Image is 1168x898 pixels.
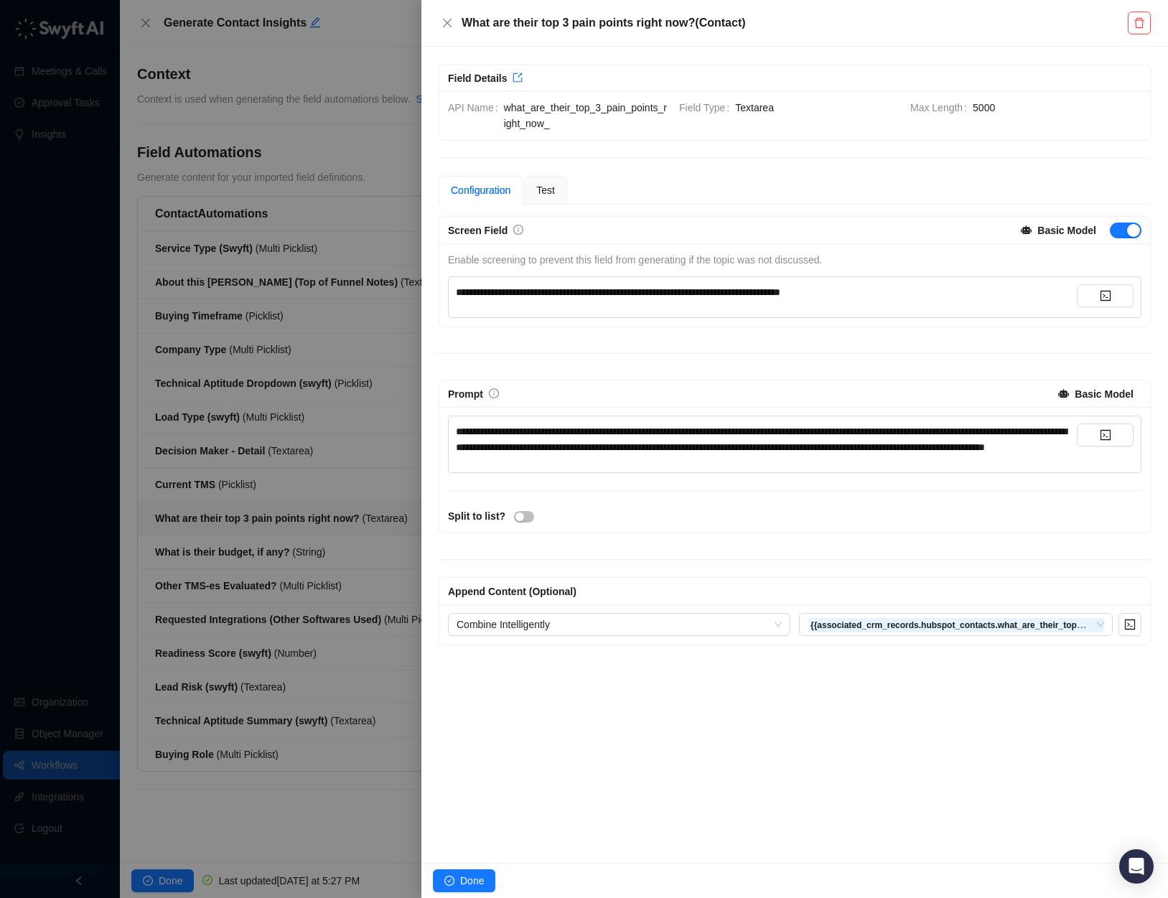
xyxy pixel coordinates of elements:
[1119,849,1154,884] div: Open Intercom Messenger
[448,388,483,400] span: Prompt
[536,184,555,196] span: Test
[448,225,508,236] span: Screen Field
[1075,388,1134,400] strong: Basic Model
[1134,17,1145,29] span: delete
[504,100,668,131] span: what_are_their_top_3_pain_points_right_now_
[457,614,782,635] span: Combine Intelligently
[433,869,495,892] button: Done
[973,100,1141,116] span: 5000
[513,225,523,236] a: info-circle
[513,225,523,235] span: info-circle
[439,14,456,32] button: Close
[444,876,454,886] span: check-circle
[448,584,1141,599] div: Append Content (Optional)
[1100,429,1111,441] span: code
[448,510,505,522] strong: Split to list?
[1037,225,1096,236] strong: Basic Model
[448,70,507,86] div: Field Details
[441,17,453,29] span: close
[735,100,899,116] span: Textarea
[679,100,735,116] span: Field Type
[462,14,1128,32] h5: What are their top 3 pain points right now? ( Contact )
[460,873,484,889] span: Done
[1124,619,1136,630] span: code
[489,388,499,398] span: info-circle
[451,182,510,198] div: Configuration
[448,254,822,266] span: Enable screening to prevent this field from generating if the topic was not discussed.
[1100,290,1111,301] span: code
[448,100,504,131] span: API Name
[489,388,499,400] a: info-circle
[910,100,973,116] span: Max Length
[513,73,523,83] span: export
